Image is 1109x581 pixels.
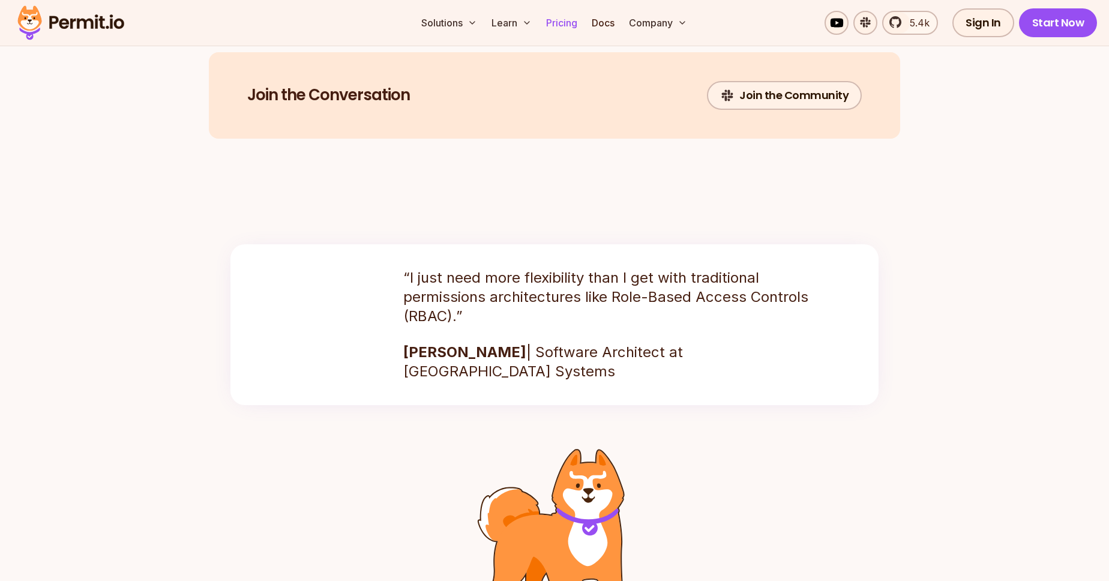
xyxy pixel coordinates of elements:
[624,11,692,35] button: Company
[403,343,817,381] p: | Software Architect at [GEOGRAPHIC_DATA] Systems
[403,268,817,326] p: “I just need more flexibility than I get with traditional permissions architectures like Role-Bas...
[882,11,938,35] a: 5.4k
[264,274,365,375] img: John Henson Software Architect at Nucor Building Systems
[416,11,482,35] button: Solutions
[903,16,930,30] span: 5.4k
[707,81,862,110] a: Join the Community
[403,343,526,361] strong: [PERSON_NAME]
[1019,8,1098,37] a: Start Now
[952,8,1014,37] a: Sign In
[541,11,582,35] a: Pricing
[587,11,619,35] a: Docs
[487,11,536,35] button: Learn
[247,85,410,106] h2: Join the Conversation
[12,2,130,43] img: Permit logo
